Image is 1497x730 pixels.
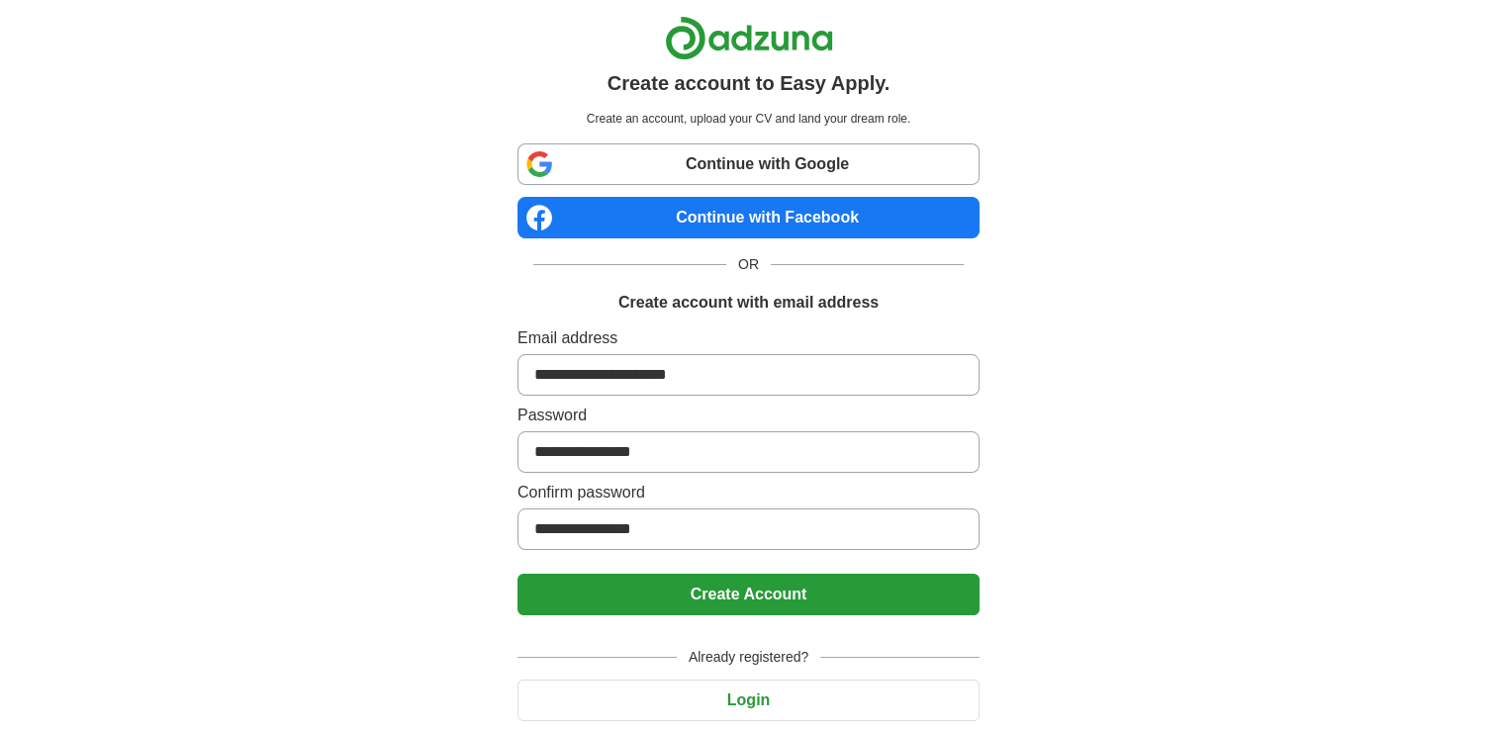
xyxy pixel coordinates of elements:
label: Email address [517,326,980,350]
p: Create an account, upload your CV and land your dream role. [521,110,976,128]
a: Continue with Google [517,143,980,185]
label: Confirm password [517,481,980,504]
a: Continue with Facebook [517,197,980,238]
button: Login [517,680,980,721]
span: Already registered? [677,647,820,668]
span: OR [726,254,771,275]
label: Password [517,404,980,427]
img: Adzuna logo [665,16,833,60]
h1: Create account to Easy Apply. [608,68,890,98]
h1: Create account with email address [618,291,879,315]
button: Create Account [517,574,980,615]
a: Login [517,691,980,708]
